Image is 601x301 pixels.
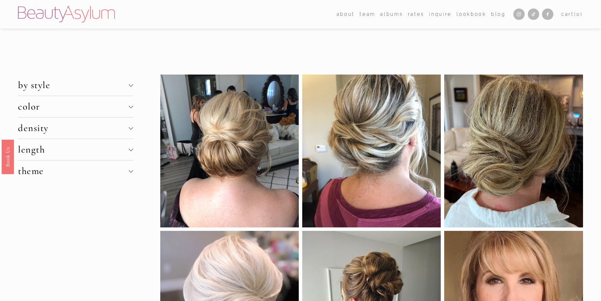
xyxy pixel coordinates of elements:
a: TikTok [528,9,539,20]
button: length [18,139,133,160]
span: about [337,10,355,18]
button: theme [18,160,133,182]
span: color [18,101,128,112]
a: Inquire [429,9,452,19]
a: 0 items in cart [561,10,583,18]
a: Instagram [513,9,525,20]
a: Facebook [542,9,553,20]
span: theme [18,165,128,177]
button: color [18,96,133,117]
a: Lookbook [457,9,486,19]
span: length [18,144,128,155]
span: team [360,10,375,18]
span: ( ) [574,11,583,17]
a: albums [380,9,403,19]
a: Blog [491,9,506,19]
span: 0 [576,11,580,17]
button: density [18,117,133,139]
span: density [18,122,128,134]
a: folder dropdown [337,9,355,19]
img: Beauty Asylum | Bridal Hair &amp; Makeup Charlotte &amp; Atlanta [18,6,115,22]
a: Book Us [2,139,14,174]
button: by style [18,75,133,96]
span: by style [18,79,128,91]
a: folder dropdown [360,9,375,19]
a: Rates [408,9,424,19]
